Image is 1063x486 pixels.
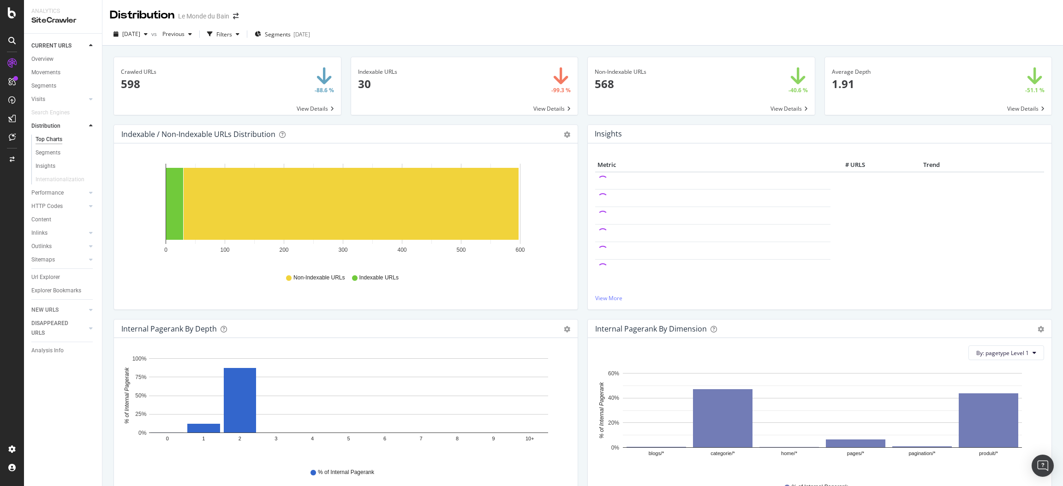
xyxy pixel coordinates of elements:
[31,215,96,225] a: Content
[202,436,205,442] text: 1
[31,319,78,338] div: DISAPPEARED URLS
[293,274,345,282] span: Non-Indexable URLs
[36,135,96,144] a: Top Charts
[31,95,86,104] a: Visits
[36,161,96,171] a: Insights
[31,41,72,51] div: CURRENT URLS
[121,158,565,265] svg: A chart.
[293,30,310,38] div: [DATE]
[847,451,865,456] text: pages/*
[31,95,45,104] div: Visits
[338,247,347,253] text: 300
[311,436,314,442] text: 4
[526,436,534,442] text: 10+
[31,273,60,282] div: Url Explorer
[203,27,243,41] button: Filters
[31,188,86,198] a: Performance
[608,420,619,426] text: 20%
[830,158,867,172] th: # URLS
[132,356,147,362] text: 100%
[31,202,86,211] a: HTTP Codes
[383,436,386,442] text: 6
[31,228,48,238] div: Inlinks
[968,345,1044,360] button: By: pagetype Level 1
[138,430,147,436] text: 0%
[908,451,936,456] text: pagination/*
[608,395,619,402] text: 40%
[220,247,229,253] text: 100
[456,247,466,253] text: 500
[31,286,81,296] div: Explorer Bookmarks
[31,228,86,238] a: Inlinks
[31,54,96,64] a: Overview
[611,445,620,451] text: 0%
[110,27,151,41] button: [DATE]
[976,349,1029,357] span: By: pagetype Level 1
[124,367,130,424] text: % of Internal Pagerank
[711,451,735,456] text: categorie/*
[492,436,495,442] text: 9
[36,148,96,158] a: Segments
[347,436,350,442] text: 5
[121,130,275,139] div: Indexable / Non-Indexable URLs Distribution
[31,54,54,64] div: Overview
[178,12,229,21] div: Le Monde du Bain
[31,188,64,198] div: Performance
[456,436,459,442] text: 8
[159,30,185,38] span: Previous
[867,158,996,172] th: Trend
[515,247,525,253] text: 600
[31,255,86,265] a: Sitemaps
[31,7,95,15] div: Analytics
[233,13,239,19] div: arrow-right-arrow-left
[239,436,241,442] text: 2
[397,247,406,253] text: 400
[359,274,399,282] span: Indexable URLs
[31,242,52,251] div: Outlinks
[31,242,86,251] a: Outlinks
[31,108,79,118] a: Search Engines
[279,247,288,253] text: 200
[31,68,60,77] div: Movements
[36,161,55,171] div: Insights
[31,15,95,26] div: SiteCrawler
[595,128,622,140] h4: Insights
[31,319,86,338] a: DISAPPEARED URLS
[31,121,86,131] a: Distribution
[598,382,605,439] text: % of Internal Pagerank
[135,411,146,418] text: 25%
[31,108,70,118] div: Search Engines
[216,30,232,38] div: Filters
[36,175,84,184] div: Internationalization
[595,324,707,333] div: Internal Pagerank By Dimension
[31,255,55,265] div: Sitemaps
[31,81,56,91] div: Segments
[36,135,62,144] div: Top Charts
[564,131,570,138] div: gear
[31,286,96,296] a: Explorer Bookmarks
[275,436,277,442] text: 3
[31,121,60,131] div: Distribution
[151,30,159,38] span: vs
[36,175,94,184] a: Internationalization
[121,324,217,333] div: Internal Pagerank by Depth
[159,27,196,41] button: Previous
[649,451,664,456] text: blogs/*
[121,353,565,460] svg: A chart.
[110,7,174,23] div: Distribution
[251,27,314,41] button: Segments[DATE]
[1038,326,1044,332] div: gear
[564,326,570,332] div: gear
[781,451,798,456] text: home/*
[595,158,830,172] th: Metric
[31,305,86,315] a: NEW URLS
[595,367,1039,474] svg: A chart.
[31,215,51,225] div: Content
[31,305,59,315] div: NEW URLS
[1032,455,1054,477] div: Open Intercom Messenger
[31,68,96,77] a: Movements
[265,30,291,38] span: Segments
